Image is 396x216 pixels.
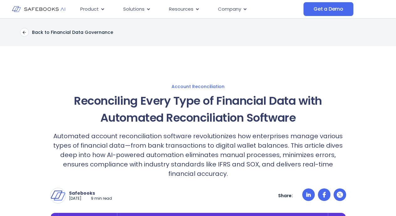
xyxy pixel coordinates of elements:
[91,196,112,201] p: 9 min read
[20,28,113,37] a: Back to Financial Data Governance
[123,6,145,13] span: Solutions
[218,6,241,13] span: Company
[314,6,343,12] span: Get a Demo
[169,6,193,13] span: Resources
[32,29,113,35] p: Back to Financial Data Governance
[50,92,346,126] h1: Reconciling Every Type of Financial Data with Automated Reconciliation Software
[6,84,390,89] a: Account Reconciliation
[75,3,304,15] nav: Menu
[50,188,66,203] img: Safebooks
[69,196,82,201] p: [DATE]
[75,3,304,15] div: Menu Toggle
[304,2,353,16] a: Get a Demo
[50,131,346,178] p: Automated account reconciliation software revolutionizes how enterprises manage various types of ...
[80,6,99,13] span: Product
[278,193,293,198] p: Share:
[69,190,112,196] p: Safebooks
